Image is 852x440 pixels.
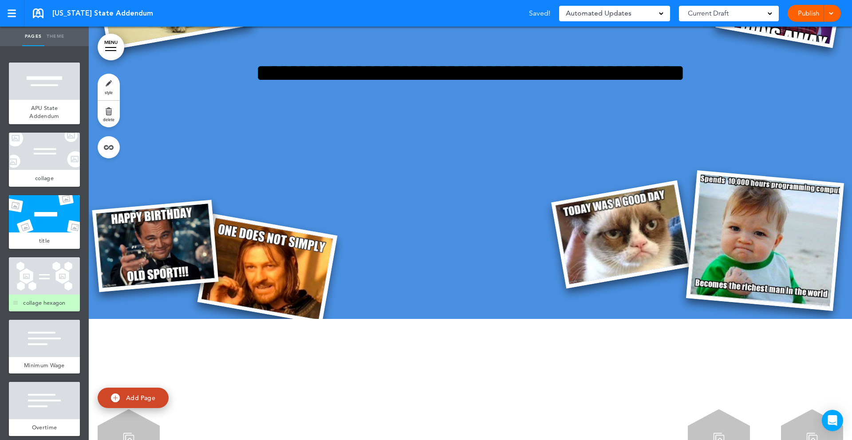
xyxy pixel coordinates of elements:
[98,388,169,409] a: Add Page
[551,180,692,288] img: meme1@2x.jpg
[103,117,114,122] span: delete
[9,357,80,374] a: Minimum Wage
[98,74,120,100] a: style
[98,101,120,127] a: delete
[35,174,54,182] span: collage
[126,394,155,402] span: Add Page
[688,7,729,20] span: Current Draft
[24,361,65,369] span: Minimum Wage
[22,27,44,46] a: Pages
[92,200,218,292] img: meme6@2x.jpg
[9,232,80,249] a: title
[111,393,120,402] img: add.svg
[9,419,80,436] a: Overtime
[44,27,67,46] a: Theme
[822,410,843,431] div: Open Intercom Messenger
[105,90,113,95] span: style
[9,170,80,187] a: collage
[9,295,80,311] a: collage hexagon
[197,214,338,324] img: meme4@2x.jpg
[794,5,822,22] a: Publish
[39,237,50,244] span: title
[9,100,80,124] a: APU State Addendum
[52,8,153,18] span: [US_STATE] State Addendum
[566,7,631,20] span: Automated Updates
[686,171,844,311] img: meme3@2x.jpg
[23,299,66,306] span: collage hexagon
[98,34,124,60] a: MENU
[29,104,59,120] span: APU State Addendum
[32,424,57,431] span: Overtime
[529,10,550,17] span: Saved!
